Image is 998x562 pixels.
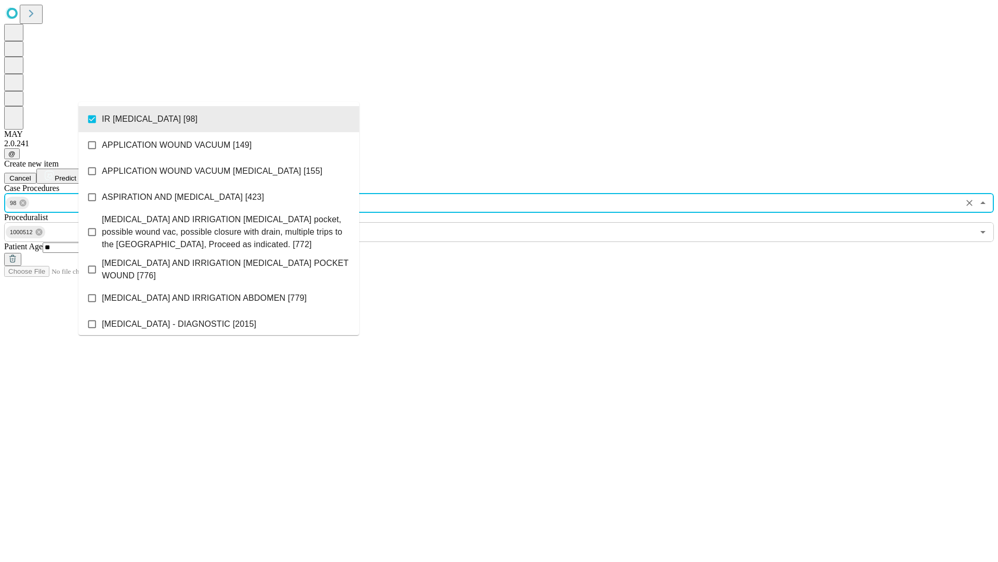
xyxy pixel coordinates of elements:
[976,196,990,210] button: Close
[4,213,48,222] span: Proceduralist
[9,174,31,182] span: Cancel
[6,197,21,209] span: 98
[4,130,994,139] div: MAY
[8,150,16,158] span: @
[102,191,264,203] span: ASPIRATION AND [MEDICAL_DATA] [423]
[4,173,36,184] button: Cancel
[4,148,20,159] button: @
[102,318,256,330] span: [MEDICAL_DATA] - DIAGNOSTIC [2015]
[4,139,994,148] div: 2.0.241
[102,113,198,125] span: IR [MEDICAL_DATA] [98]
[6,226,45,238] div: 1000512
[102,213,351,251] span: [MEDICAL_DATA] AND IRRIGATION [MEDICAL_DATA] pocket, possible wound vac, possible closure with dr...
[4,159,59,168] span: Create new item
[55,174,76,182] span: Predict
[36,169,84,184] button: Predict
[102,292,307,304] span: [MEDICAL_DATA] AND IRRIGATION ABDOMEN [779]
[4,184,59,193] span: Scheduled Procedure
[102,165,322,177] span: APPLICATION WOUND VACUUM [MEDICAL_DATA] [155]
[102,139,252,151] span: APPLICATION WOUND VACUUM [149]
[976,225,990,239] button: Open
[6,226,37,238] span: 1000512
[962,196,977,210] button: Clear
[4,242,43,251] span: Patient Age
[6,197,29,209] div: 98
[102,257,351,282] span: [MEDICAL_DATA] AND IRRIGATION [MEDICAL_DATA] POCKET WOUND [776]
